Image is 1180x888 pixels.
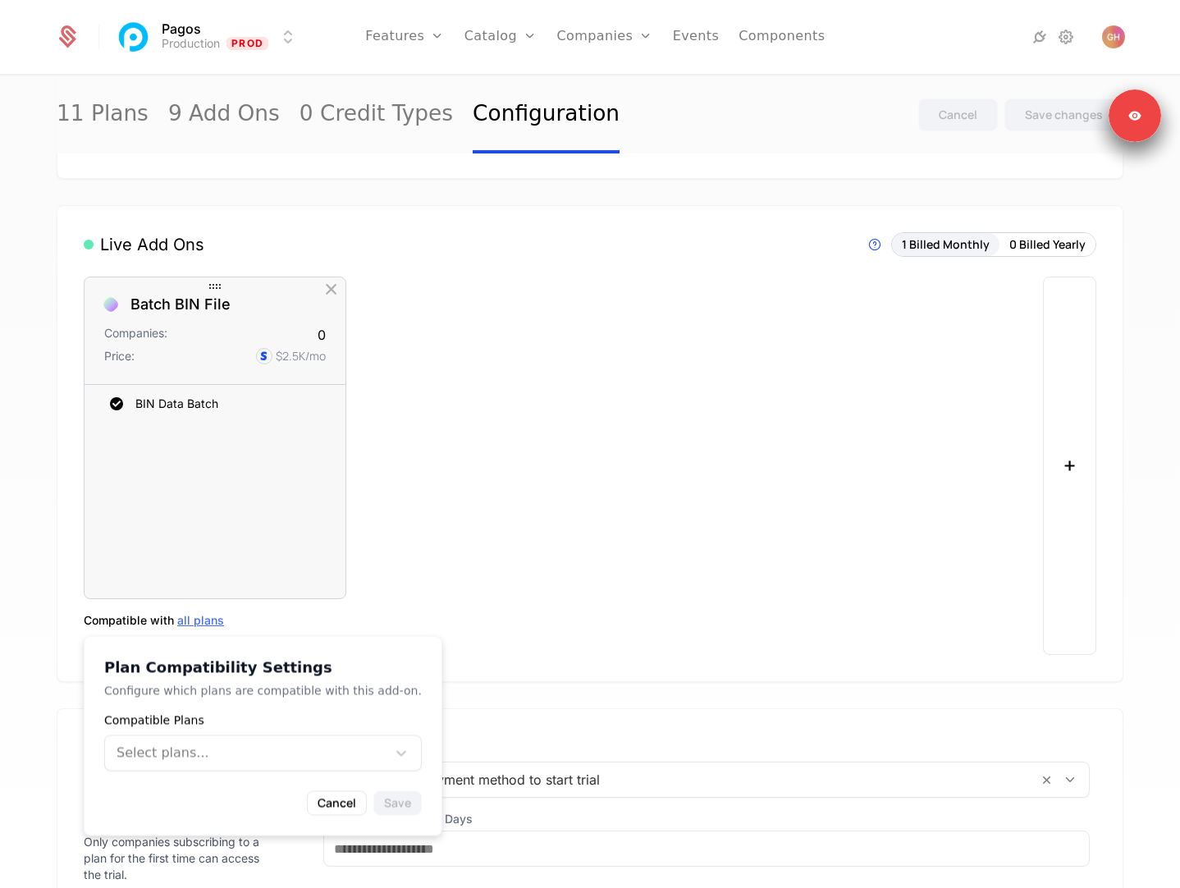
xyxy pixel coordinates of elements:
[323,811,1090,827] label: Default Trial Period in Days
[300,76,453,153] a: 0 Credit Types
[104,683,422,699] p: Configure which plans are compatible with this add-on.
[114,17,153,57] img: Pagos
[276,348,326,364] div: $2.5K /mo
[1004,98,1123,131] button: Save changes
[162,22,201,35] span: Pagos
[104,325,167,345] div: Companies:
[168,76,280,153] a: 9 Add Ons
[119,19,298,55] button: Select environment
[130,297,231,312] div: Batch BIN File
[177,612,224,629] span: Plan compatibility options
[373,791,422,816] button: Save
[85,387,345,421] div: BIN Data Batch
[918,98,998,131] button: Cancel
[1056,27,1076,47] a: Settings
[104,657,422,680] h3: Plan Compatibility Settings
[1102,25,1125,48] img: Gio Hobbins
[307,791,367,816] button: Cancel
[84,233,204,256] div: Live Add Ons
[1025,107,1103,123] div: Save changes
[323,742,1090,758] span: Payment Method
[1102,25,1125,48] button: Open user button
[318,325,326,345] div: 0
[1043,277,1096,655] button: +
[84,612,174,629] span: Compatible with
[939,107,977,123] div: Cancel
[84,834,264,883] div: Only companies subscribing to a plan for the first time can access the trial.
[135,396,218,412] div: BIN Data Batch
[104,712,422,729] div: Compatible Plans
[104,348,135,364] div: Price:
[84,277,346,655] div: Batch BIN FileCompanies:0Price:$2.5K/moBIN Data BatchCompatible withPlan compatibility options
[473,76,620,153] a: Configuration
[892,233,999,256] button: 1 Billed Monthly
[57,76,149,153] a: 11 Plans
[1030,27,1050,47] a: Integrations
[999,233,1095,256] button: 0 Billed Yearly
[313,393,332,414] div: Hide Entitlement
[162,35,220,52] div: Production
[226,37,268,50] span: Prod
